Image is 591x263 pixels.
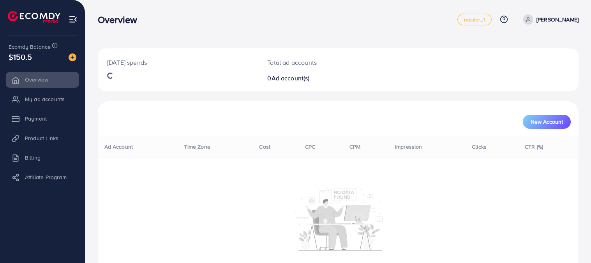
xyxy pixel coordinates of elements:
[9,43,51,51] span: Ecomdy Balance
[536,15,579,24] p: [PERSON_NAME]
[98,14,143,25] h3: Overview
[267,75,369,82] h2: 0
[531,119,563,124] span: New Account
[520,14,579,25] a: [PERSON_NAME]
[69,15,78,24] img: menu
[457,14,491,25] a: regular_1
[69,53,76,61] img: image
[464,17,485,22] span: regular_1
[9,51,32,62] span: $150.5
[8,11,60,23] img: logo
[267,58,369,67] p: Total ad accounts
[523,115,571,129] button: New Account
[272,74,310,82] span: Ad account(s)
[107,58,249,67] p: [DATE] spends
